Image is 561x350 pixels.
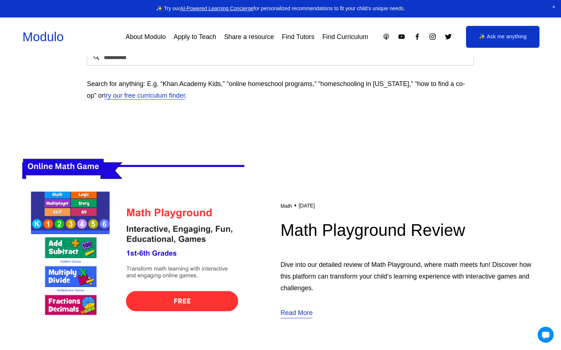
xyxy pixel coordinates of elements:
a: About Modulo [126,30,166,43]
a: ✨ Ask me anything [466,26,539,47]
a: Read More [280,307,313,319]
a: Find Curriculum [322,30,368,43]
a: Instagram [429,33,436,40]
a: AI-Powered Learning Concierge [180,5,253,11]
input: Search [87,49,474,66]
a: YouTube [398,33,405,40]
a: Math Playground Review [280,221,465,240]
a: Find Tutors [282,30,314,43]
a: Share a resource [224,30,274,43]
a: try our free curriculum finder [104,92,185,99]
a: Math [280,203,292,209]
time: [DATE] [299,203,315,209]
a: Modulo [22,30,64,44]
p: Dive into our detailed review of Math Playground, where math meets fun! Discover how this platfor... [280,259,539,294]
a: Apply to Teach [173,30,216,43]
a: Apple Podcasts [382,33,390,40]
a: Facebook [413,33,421,40]
a: Twitter [444,33,452,40]
p: Search for anything: E.g. “Khan Academy Kids,” “online homeschool programs,” “homeschooling in [U... [87,78,474,101]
